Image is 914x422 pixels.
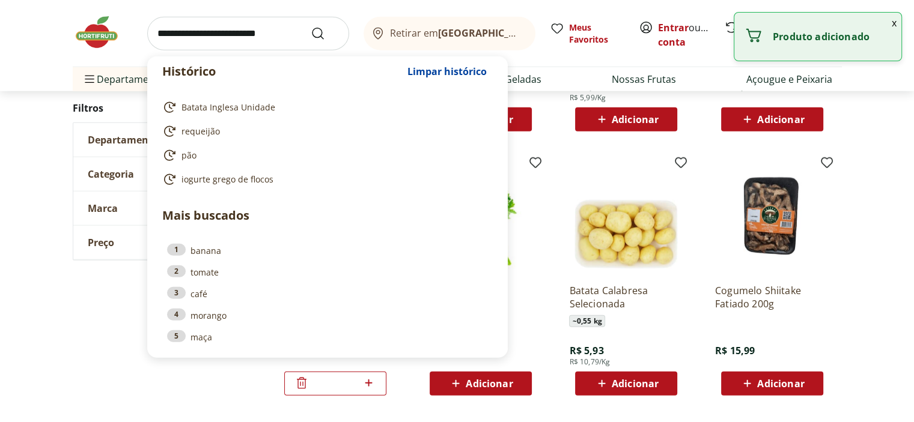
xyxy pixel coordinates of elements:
[73,96,254,120] h2: Filtros
[88,134,159,146] span: Departamento
[721,107,823,131] button: Adicionar
[569,93,606,103] span: R$ 5,99/Kg
[466,379,513,388] span: Adicionar
[73,191,254,225] button: Marca
[167,265,186,277] div: 2
[390,28,523,38] span: Retirar em
[658,21,689,34] a: Entrar
[167,265,488,279] a: 2tomate
[88,202,118,214] span: Marca
[757,379,804,388] span: Adicionar
[746,72,832,86] a: Açougue e Peixaria
[88,237,114,249] span: Preço
[569,357,610,367] span: R$ 10,79/Kg
[715,160,829,274] img: Cogumelo Shiitake Fatiado 200g
[162,124,488,139] a: requeijão
[715,284,829,310] a: Cogumelo Shiitake Fatiado 200g
[612,379,659,388] span: Adicionar
[181,125,220,137] span: requeijão
[311,26,340,41] button: Submit Search
[887,13,901,33] button: Fechar notificação
[167,244,488,257] a: 1banana
[167,309,186,321] div: 4
[569,160,683,274] img: Batata Calabresa Selecionada
[167,330,186,342] div: 5
[569,344,603,357] span: R$ 5,93
[430,372,532,396] button: Adicionar
[82,65,169,94] span: Departamentos
[569,315,605,327] span: ~ 0,55 kg
[364,17,535,50] button: Retirar em[GEOGRAPHIC_DATA]/[GEOGRAPHIC_DATA]
[721,372,823,396] button: Adicionar
[73,14,133,50] img: Hortifruti
[167,287,186,299] div: 3
[162,63,401,80] p: Histórico
[88,168,134,180] span: Categoria
[167,287,488,300] a: 3café
[407,67,487,76] span: Limpar histórico
[550,22,624,46] a: Meus Favoritos
[82,65,97,94] button: Menu
[73,123,254,157] button: Departamento
[162,100,488,115] a: Batata Inglesa Unidade
[401,57,493,86] button: Limpar histórico
[773,31,892,43] p: Produto adicionado
[167,330,488,343] a: 5maça
[575,372,677,396] button: Adicionar
[73,226,254,259] button: Preço
[757,115,804,124] span: Adicionar
[167,244,186,256] div: 1
[162,206,493,225] p: Mais buscados
[167,309,488,322] a: 4morango
[658,21,724,49] a: Criar conta
[162,148,488,163] a: pão
[73,157,254,191] button: Categoria
[569,284,683,310] a: Batata Calabresa Selecionada
[715,344,755,357] span: R$ 15,99
[147,17,349,50] input: search
[181,101,275,113] span: Batata Inglesa Unidade
[612,72,676,86] a: Nossas Frutas
[658,20,711,49] span: ou
[612,115,659,124] span: Adicionar
[569,22,624,46] span: Meus Favoritos
[181,173,273,185] span: iogurte grego de flocos
[438,26,641,40] b: [GEOGRAPHIC_DATA]/[GEOGRAPHIC_DATA]
[181,149,197,161] span: pão
[575,107,677,131] button: Adicionar
[162,172,488,187] a: iogurte grego de flocos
